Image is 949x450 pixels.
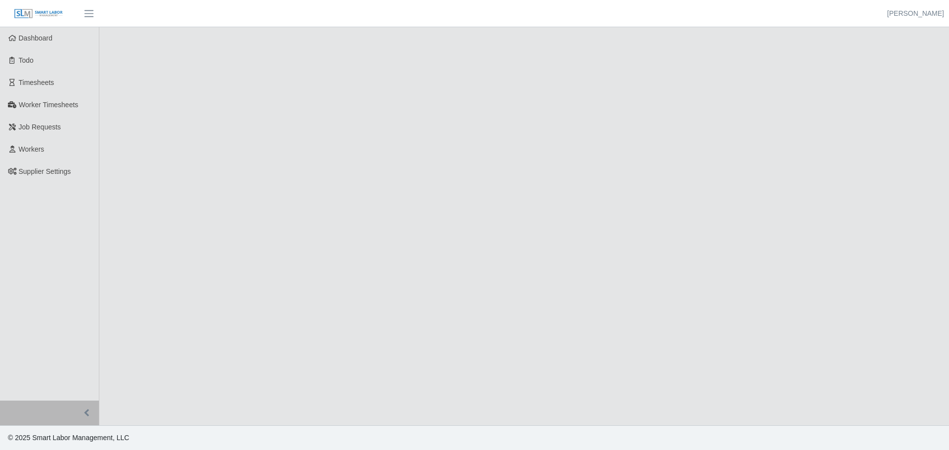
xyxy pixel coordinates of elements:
[19,56,34,64] span: Todo
[19,167,71,175] span: Supplier Settings
[19,34,53,42] span: Dashboard
[887,8,944,19] a: [PERSON_NAME]
[19,79,54,86] span: Timesheets
[19,101,78,109] span: Worker Timesheets
[14,8,63,19] img: SLM Logo
[19,123,61,131] span: Job Requests
[19,145,44,153] span: Workers
[8,434,129,442] span: © 2025 Smart Labor Management, LLC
